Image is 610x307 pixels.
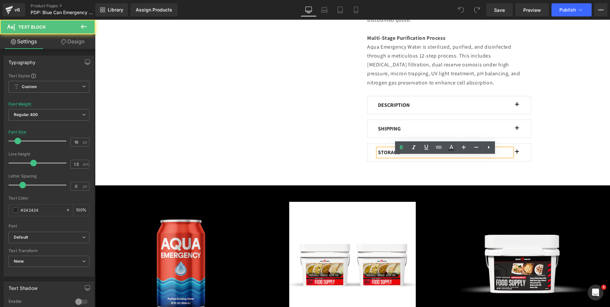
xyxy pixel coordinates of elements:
[348,3,364,16] a: Mobile
[272,15,350,22] strong: Multi-Stage Purification Process
[9,152,89,156] div: Line Height
[494,7,505,13] span: Save
[83,184,88,188] span: px
[3,3,25,16] a: v6
[470,3,483,16] button: Redo
[73,204,89,216] div: %
[49,34,97,49] a: Design
[9,224,89,228] div: Font
[13,6,21,14] div: v6
[95,3,128,16] a: New Library
[108,7,123,13] span: Library
[31,10,94,15] span: PDP: Blue Can Emergency Drinking Water (32 oz)
[283,129,305,136] strong: STORAGE
[9,73,89,78] div: Text Styles
[14,235,28,240] i: Default
[83,162,88,166] span: em
[559,7,576,12] span: Publish
[9,130,27,134] div: Font Size
[594,3,607,16] button: More
[332,3,348,16] a: Tablet
[523,7,541,13] span: Preview
[9,56,35,65] div: Typography
[551,3,592,16] button: Publish
[9,196,89,201] div: Text Color
[31,3,106,9] a: Product Pages
[455,3,468,16] button: Undo
[14,259,24,264] b: None
[14,112,38,117] b: Regular 400
[9,102,31,106] div: Font Weight
[272,23,436,67] p: Aqua Emergency Water is sterilized, purified, and disinfected through a meticulous 12-step proces...
[9,248,89,253] div: Text Transform
[21,206,63,214] input: Color
[136,7,172,12] div: Assign Products
[283,106,306,112] strong: SHIPPING
[317,3,332,16] a: Laptop
[9,282,37,291] div: Text Shadow
[83,140,88,144] span: px
[22,84,37,90] b: Custom
[588,285,603,300] iframe: Intercom live chat
[18,24,46,30] span: Text Block
[301,3,317,16] a: Desktop
[9,299,69,306] div: Enable
[515,3,549,16] a: Preview
[9,174,89,178] div: Letter Spacing
[601,285,606,290] span: 1
[283,82,315,89] strong: DESCRIPTION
